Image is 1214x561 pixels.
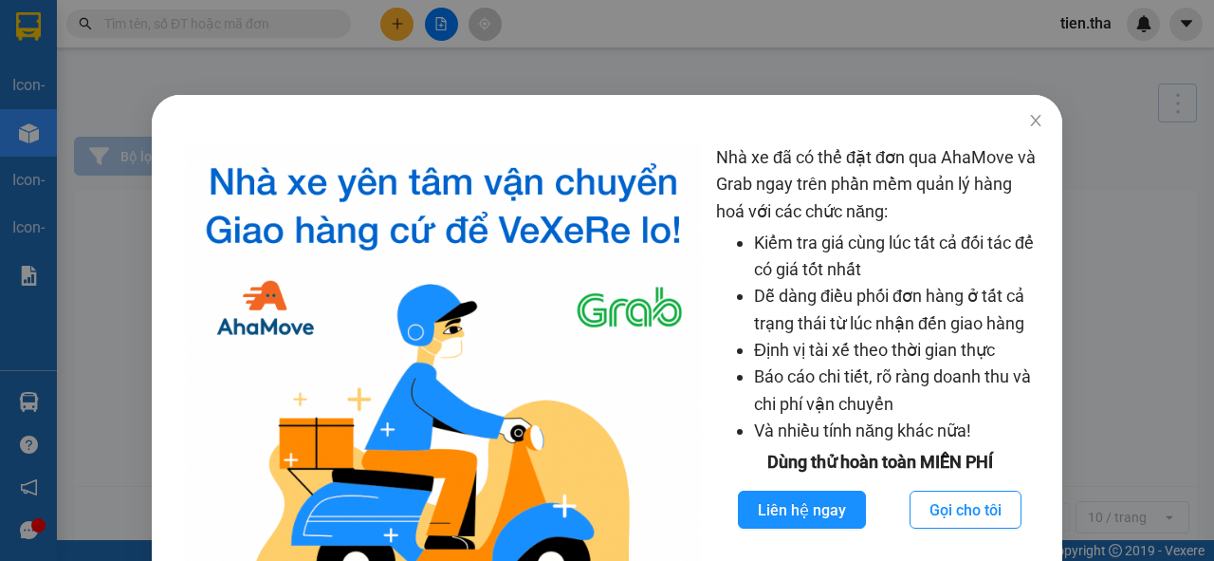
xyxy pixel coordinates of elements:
[754,230,1043,284] li: Kiểm tra giá cùng lúc tất cả đối tác để có giá tốt nhất
[1028,113,1043,128] span: close
[754,337,1043,364] li: Định vị tài xế theo thời gian thực
[754,283,1043,337] li: Dễ dàng điều phối đơn hàng ở tất cả trạng thái từ lúc nhận đến giao hàng
[754,364,1043,418] li: Báo cáo chi tiết, rõ ràng doanh thu và chi phí vận chuyển
[1009,95,1062,148] button: Close
[716,449,1043,476] div: Dùng thử hoàn toàn MIỄN PHÍ
[929,498,1002,522] span: Gọi cho tôi
[754,418,1043,444] li: Và nhiều tính năng khác nữa!
[910,491,1021,529] button: Gọi cho tôi
[738,491,866,529] button: Liên hệ ngay
[758,498,846,522] span: Liên hệ ngay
